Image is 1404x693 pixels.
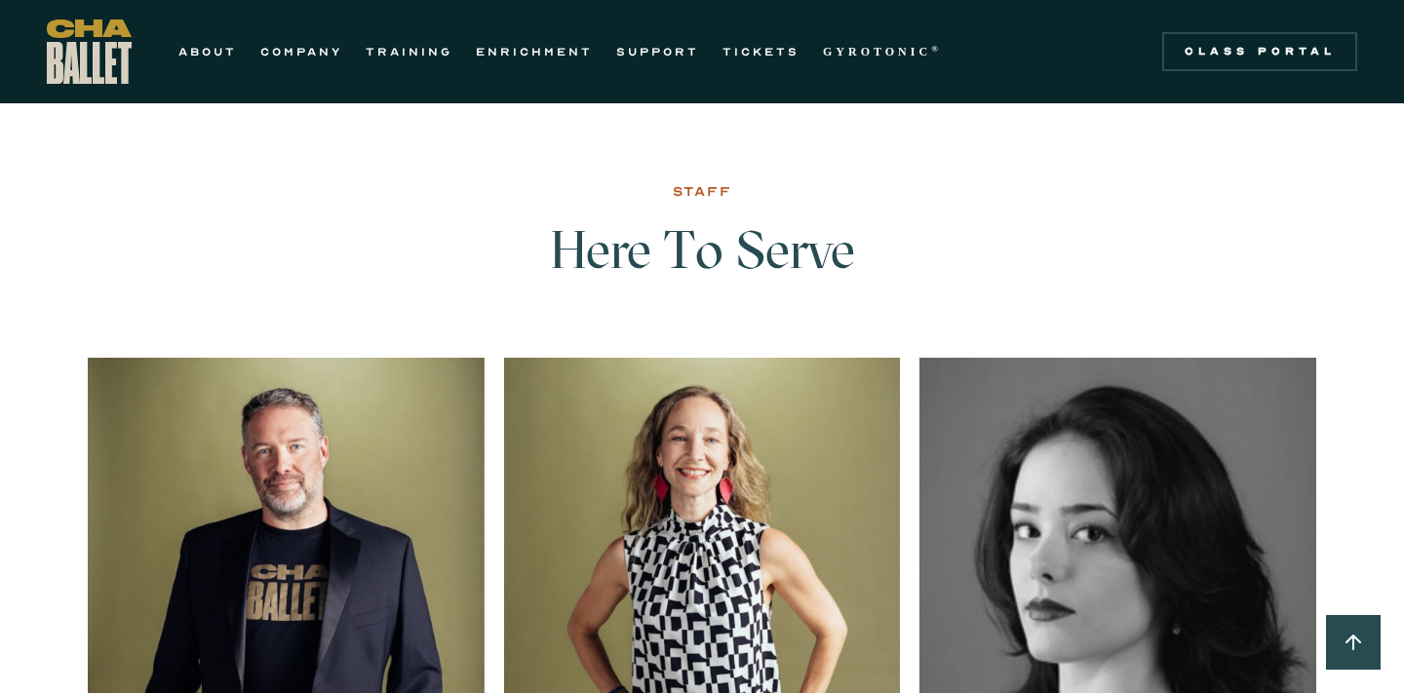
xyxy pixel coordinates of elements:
[931,44,942,54] sup: ®
[616,40,699,63] a: SUPPORT
[385,221,1019,319] h3: Here To Serve
[722,40,799,63] a: TICKETS
[476,40,593,63] a: ENRICHMENT
[823,45,931,58] strong: GYROTONIC
[673,180,732,204] div: STAFF
[366,40,452,63] a: TRAINING
[178,40,237,63] a: ABOUT
[823,40,942,63] a: GYROTONIC®
[1174,44,1345,59] div: Class Portal
[1162,32,1357,71] a: Class Portal
[47,19,132,84] a: home
[260,40,342,63] a: COMPANY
